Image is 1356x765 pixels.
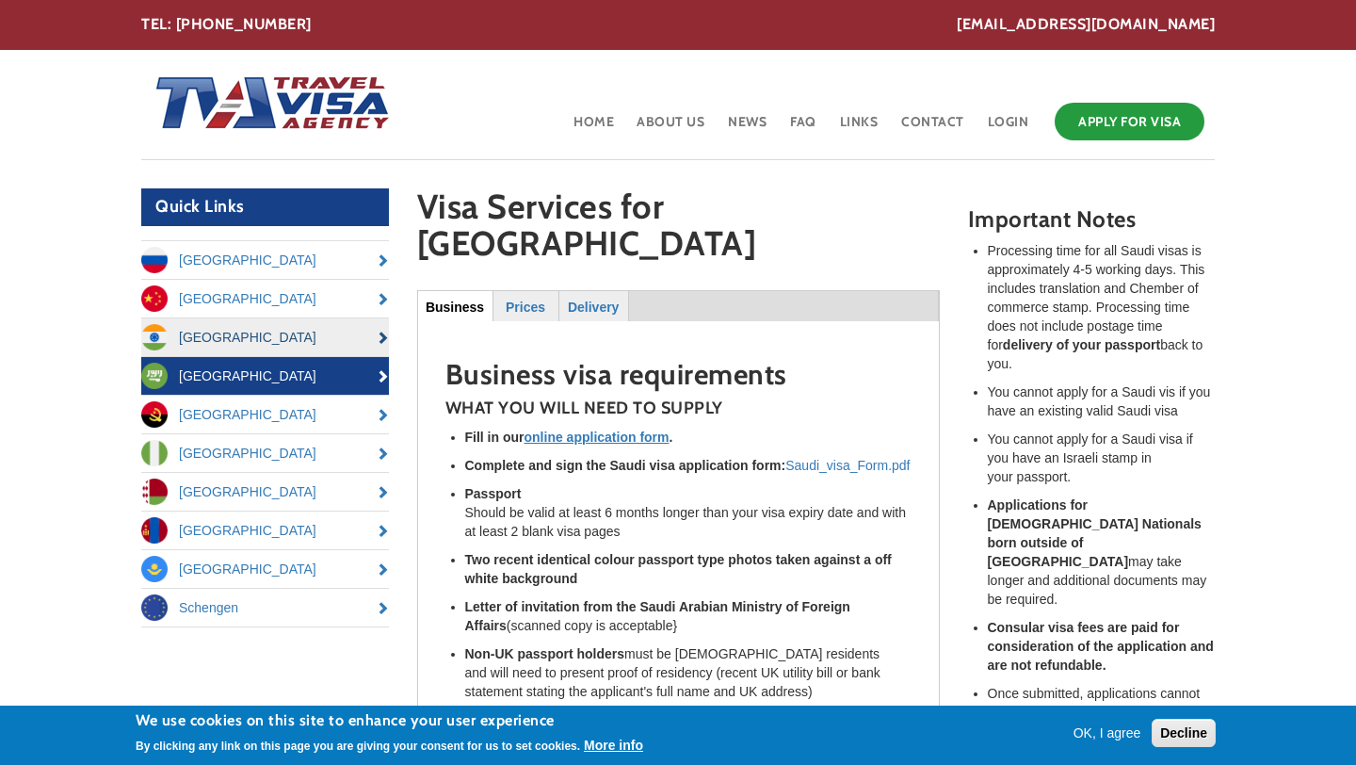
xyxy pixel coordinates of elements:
strong: delivery of your passport [1003,337,1160,352]
button: Decline [1152,719,1216,747]
a: [GEOGRAPHIC_DATA] [141,512,389,549]
img: Home [141,57,392,152]
a: [GEOGRAPHIC_DATA] [141,241,389,279]
li: must be [DEMOGRAPHIC_DATA] residents and will need to present proof of residency (recent UK utili... [465,644,912,701]
a: [GEOGRAPHIC_DATA] [141,357,389,395]
a: [GEOGRAPHIC_DATA] [141,280,389,317]
a: [GEOGRAPHIC_DATA] [141,396,389,433]
a: [GEOGRAPHIC_DATA] [141,473,389,511]
a: Schengen [141,589,389,627]
li: may take longer and additional documents may be required. [988,496,1216,609]
li: (scanned copy is acceptable} [465,597,912,635]
a: Contact [899,98,966,159]
p: By clicking any link on this page you are giving your consent for us to set cookies. [136,740,580,753]
strong: Letter of invitation from the Saudi Arabian Ministry of Foreign Affairs [465,599,850,633]
li: Should be valid at least 6 months longer than your visa expiry date and with at least 2 blank vis... [465,484,912,541]
li: Once submitted, applications cannot be withdrawn. [988,684,1216,722]
button: OK, I agree [1066,724,1149,742]
a: Home [572,98,616,159]
a: Business [418,291,492,320]
a: online application form [525,430,670,445]
h1: Visa Services for [GEOGRAPHIC_DATA] [417,188,940,271]
strong: Business [426,300,484,315]
a: About Us [635,98,706,159]
div: TEL: [PHONE_NUMBER] [141,14,1215,36]
strong: Complete and sign the Saudi visa application form: [465,458,786,473]
strong: Passport [465,486,522,501]
a: Links [838,98,880,159]
a: Apply for Visa [1055,103,1204,140]
a: [GEOGRAPHIC_DATA] [141,318,389,356]
strong: Delivery [568,300,619,315]
h4: WHAT YOU WILL NEED TO SUPPLY [445,399,912,418]
a: Login [986,98,1031,159]
strong: Important Notes [968,205,1137,233]
li: Processing time for all Saudi visas is approximately 4-5 working days. This includes translation ... [988,241,1216,373]
button: More info [584,736,643,755]
a: [EMAIL_ADDRESS][DOMAIN_NAME] [957,14,1215,36]
a: FAQ [788,98,818,159]
li: You cannot apply for a Saudi vis if you have an existing valid Saudi visa [988,382,1216,420]
strong: Prices [506,300,545,315]
a: News [726,98,768,159]
a: Saudi_visa_Form.pdf [785,458,910,473]
li: You cannot apply for a Saudi visa if you have an Israeli stamp in your passport. [988,430,1216,486]
strong: Two recent identical colour passport type photos taken against a off white background [465,552,892,586]
a: [GEOGRAPHIC_DATA] [141,550,389,588]
h2: We use cookies on this site to enhance your user experience [136,710,643,731]
a: [GEOGRAPHIC_DATA] [141,434,389,472]
a: Prices [494,291,557,320]
strong: Applications for [DEMOGRAPHIC_DATA] Nationals born outside of [GEOGRAPHIC_DATA] [988,497,1202,569]
strong: Consular visa fees are paid for consideration of the application and are not refundable. [988,620,1214,673]
h2: Business visa requirements [445,359,912,390]
strong: Fill in our . [465,430,673,445]
strong: Non-UK passport holders [465,646,625,661]
a: Delivery [560,291,627,320]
